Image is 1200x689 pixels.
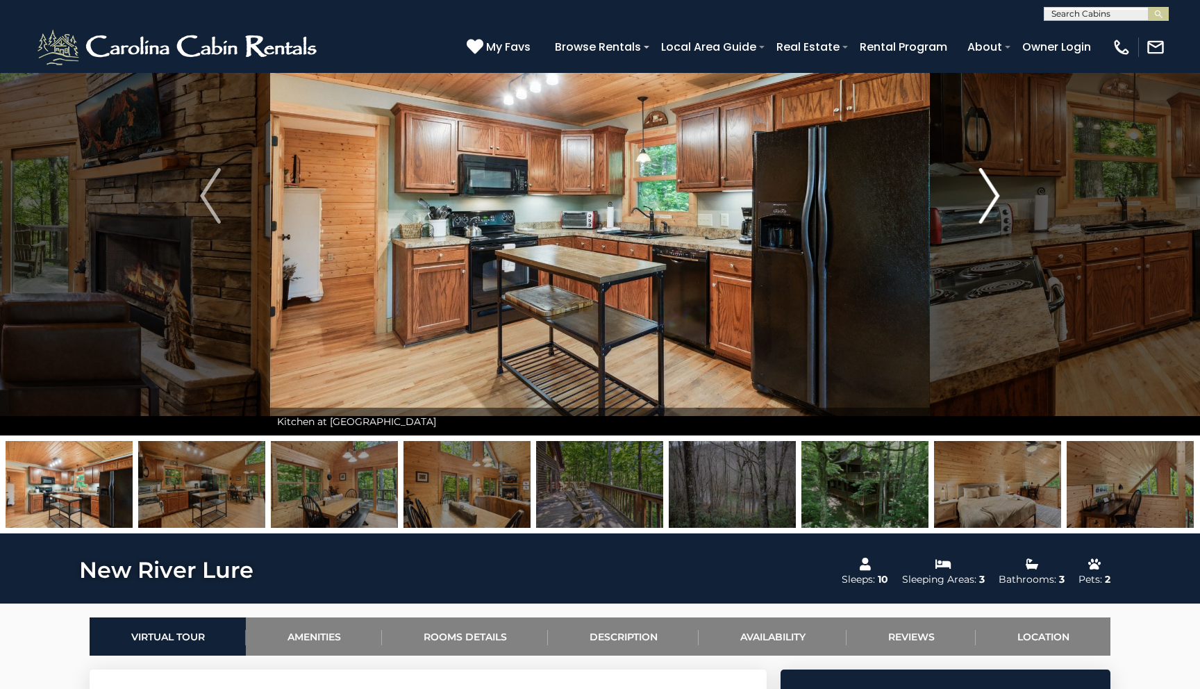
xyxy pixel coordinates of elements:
[853,35,954,59] a: Rental Program
[801,441,928,528] img: 163276324
[1015,35,1098,59] a: Owner Login
[769,35,847,59] a: Real Estate
[934,441,1061,528] img: 166962871
[246,617,382,656] a: Amenities
[270,408,930,435] div: Kitchen at [GEOGRAPHIC_DATA]
[271,441,398,528] img: 166962863
[90,617,246,656] a: Virtual Tour
[669,441,796,528] img: 163276323
[382,617,548,656] a: Rooms Details
[1067,441,1194,528] img: 166962877
[976,617,1110,656] a: Location
[1112,38,1131,57] img: phone-regular-white.png
[200,168,221,224] img: arrow
[979,168,1000,224] img: arrow
[960,35,1009,59] a: About
[138,441,265,528] img: 166962865
[403,441,531,528] img: 166962866
[486,38,531,56] span: My Favs
[6,441,133,528] img: 166962864
[654,35,763,59] a: Local Area Guide
[35,26,323,68] img: White-1-2.png
[847,617,976,656] a: Reviews
[467,38,534,56] a: My Favs
[1146,38,1165,57] img: mail-regular-white.png
[536,441,663,528] img: 166962891
[548,35,648,59] a: Browse Rentals
[548,617,699,656] a: Description
[699,617,847,656] a: Availability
